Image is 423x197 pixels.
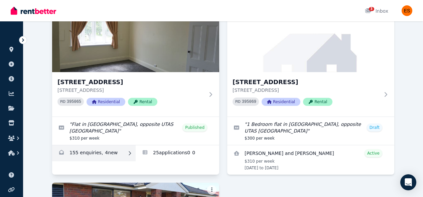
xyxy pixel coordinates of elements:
span: Rental [128,98,157,106]
small: PID [235,100,241,104]
a: Edit listing: Flat in Invermay, opposite UTAS Inveresk Campus [52,117,219,145]
code: 395069 [242,100,256,104]
a: Applications for Unit 2/55 Invermay Rd, Invermay [136,145,219,161]
span: Residential [262,98,300,106]
p: [STREET_ADDRESS] [57,87,204,93]
a: Edit listing: 1 Bedroom flat in Invermay, opposite UTAS Inveresk Campus [227,117,394,145]
small: PID [60,100,65,104]
img: Unit 1/55 Invermay Rd, Invermay [227,8,394,72]
img: Evangeline Samoilov [402,5,412,16]
a: Enquiries for Unit 2/55 Invermay Rd, Invermay [52,145,136,161]
div: Open Intercom Messenger [400,174,416,190]
img: RentBetter [11,6,56,16]
span: 3 [369,7,374,11]
a: Unit 2/55 Invermay Rd, Invermay[STREET_ADDRESS][STREET_ADDRESS]PID 395065ResidentialRental [52,8,219,117]
a: Unit 1/55 Invermay Rd, Invermay[STREET_ADDRESS][STREET_ADDRESS]PID 395069ResidentialRental [227,8,394,117]
a: View details for Alexander and Jacqueline Altman [227,145,394,175]
span: Rental [303,98,332,106]
div: Inbox [365,8,388,14]
h3: [STREET_ADDRESS] [233,77,380,87]
img: Unit 2/55 Invermay Rd, Invermay [52,8,219,72]
h3: [STREET_ADDRESS] [57,77,204,87]
button: More options [207,185,217,195]
p: [STREET_ADDRESS] [233,87,380,93]
code: 395065 [67,100,81,104]
span: Residential [87,98,125,106]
